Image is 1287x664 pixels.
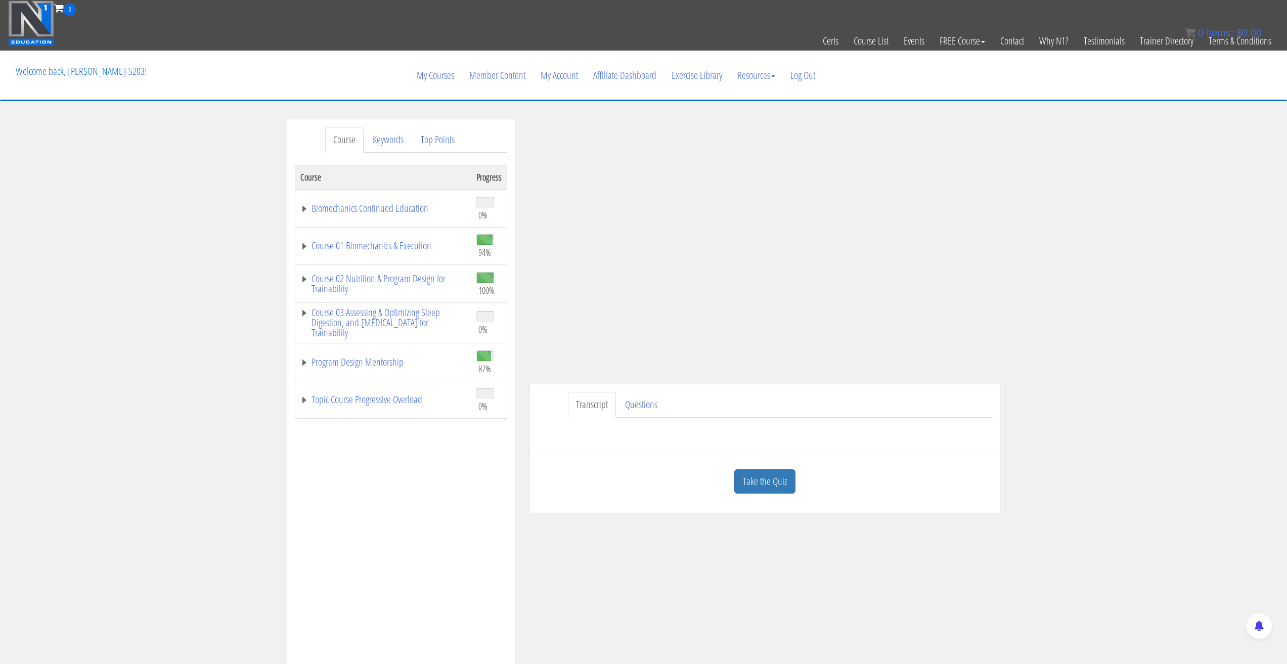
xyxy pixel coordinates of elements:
[365,127,412,153] a: Keywords
[478,324,487,335] span: 0%
[300,357,466,367] a: Program Design Mentorship
[64,4,76,16] span: 0
[1236,27,1262,38] bdi: 0.00
[478,247,491,258] span: 94%
[478,401,487,412] span: 0%
[8,1,54,46] img: n1-education
[1185,28,1195,38] img: icon11.png
[617,392,665,418] a: Questions
[54,1,76,15] a: 0
[815,16,846,66] a: Certs
[568,392,616,418] a: Transcript
[932,16,993,66] a: FREE Course
[478,363,491,374] span: 87%
[409,51,462,100] a: My Courses
[993,16,1032,66] a: Contact
[533,51,586,100] a: My Account
[300,241,466,251] a: Course 01 Biomechanics & Execution
[478,209,487,220] span: 0%
[8,51,154,92] p: Welcome back, [PERSON_NAME]-5203!
[325,127,364,153] a: Course
[664,51,730,100] a: Exercise Library
[300,274,466,294] a: Course 02 Nutrition & Program Design for Trainability
[295,165,471,189] th: Course
[846,16,896,66] a: Course List
[413,127,463,153] a: Top Points
[896,16,932,66] a: Events
[1198,27,1204,38] span: 0
[300,203,466,213] a: Biomechanics Continued Education
[586,51,664,100] a: Affiliate Dashboard
[783,51,823,100] a: Log Out
[734,469,795,494] a: Take the Quiz
[300,394,466,405] a: Topic Course Progressive Overload
[730,51,783,100] a: Resources
[1207,27,1233,38] span: items:
[300,307,466,338] a: Course 03 Assessing & Optimizing Sleep Digestion, and [MEDICAL_DATA] for Trainability
[1132,16,1201,66] a: Trainer Directory
[478,285,495,296] span: 100%
[462,51,533,100] a: Member Content
[1032,16,1076,66] a: Why N1?
[1076,16,1132,66] a: Testimonials
[1201,16,1279,66] a: Terms & Conditions
[471,165,507,189] th: Progress
[1236,27,1242,38] span: $
[1185,27,1262,38] a: 0 items: $0.00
